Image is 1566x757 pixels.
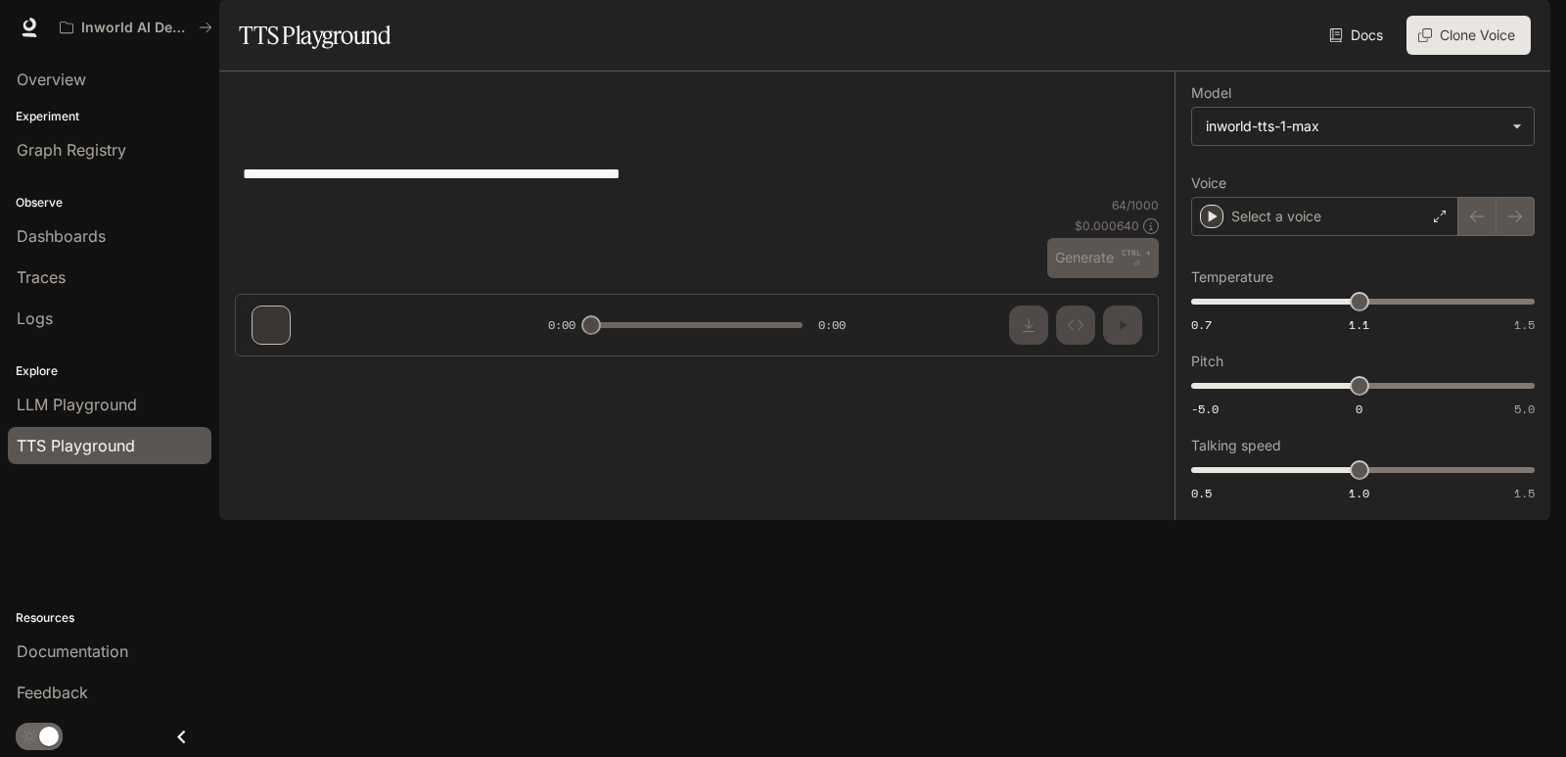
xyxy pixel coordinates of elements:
[1356,401,1362,417] span: 0
[1514,401,1535,417] span: 5.0
[1349,485,1369,501] span: 1.0
[1191,485,1212,501] span: 0.5
[1075,217,1139,234] p: $ 0.000640
[1406,16,1531,55] button: Clone Voice
[1191,270,1273,284] p: Temperature
[1191,439,1281,452] p: Talking speed
[1191,355,1223,368] p: Pitch
[1349,316,1369,333] span: 1.1
[1191,401,1219,417] span: -5.0
[1192,108,1534,145] div: inworld-tts-1-max
[1325,16,1391,55] a: Docs
[1231,207,1321,226] p: Select a voice
[1191,316,1212,333] span: 0.7
[81,20,191,36] p: Inworld AI Demos
[239,16,391,55] h1: TTS Playground
[1514,316,1535,333] span: 1.5
[1112,197,1159,213] p: 64 / 1000
[1191,86,1231,100] p: Model
[1514,485,1535,501] span: 1.5
[51,8,221,47] button: All workspaces
[1191,176,1226,190] p: Voice
[1206,117,1502,136] div: inworld-tts-1-max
